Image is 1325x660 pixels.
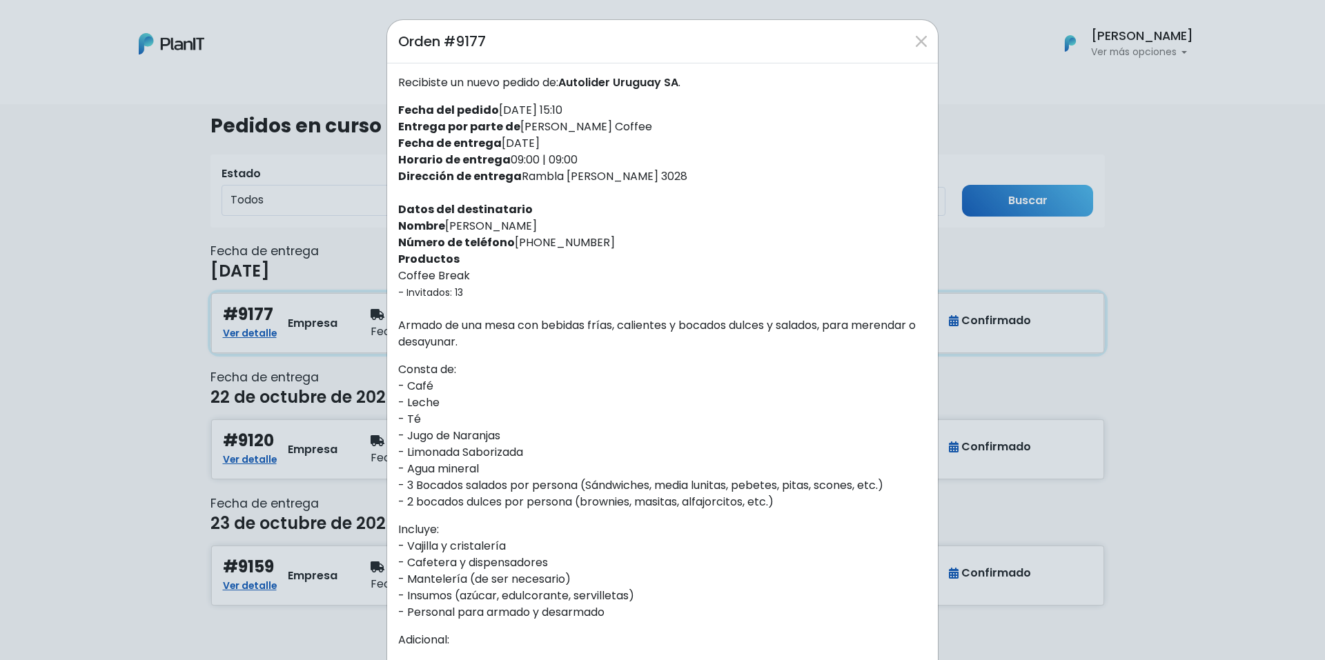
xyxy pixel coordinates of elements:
[71,13,199,40] div: ¿Necesitás ayuda?
[398,152,511,168] strong: Horario de entrega
[398,286,463,299] small: - Invitados: 13
[558,74,678,90] span: Autolider Uruguay SA
[398,135,502,151] strong: Fecha de entrega
[398,361,927,510] p: Consta de: - Café - Leche - Té - Jugo de Naranjas - Limonada Saborizada - Agua mineral - 3 Bocado...
[398,74,927,91] p: Recibiste un nuevo pedido de: .
[398,521,927,621] p: Incluye: - Vajilla y cristalería - Cafetera y dispensadores - Mantelería (de ser necesario) - Ins...
[398,31,486,52] h5: Orden #9177
[398,168,522,184] strong: Dirección de entrega
[398,102,499,118] strong: Fecha del pedido
[398,632,927,648] p: Adicional:
[398,201,533,217] strong: Datos del destinatario
[398,218,445,234] strong: Nombre
[398,234,515,250] strong: Número de teléfono
[910,30,932,52] button: Close
[398,251,460,267] strong: Productos
[398,119,520,134] strong: Entrega por parte de
[398,317,927,350] p: Armado de una mesa con bebidas frías, calientes y bocados dulces y salados, para merendar o desay...
[398,119,652,135] label: [PERSON_NAME] Coffee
